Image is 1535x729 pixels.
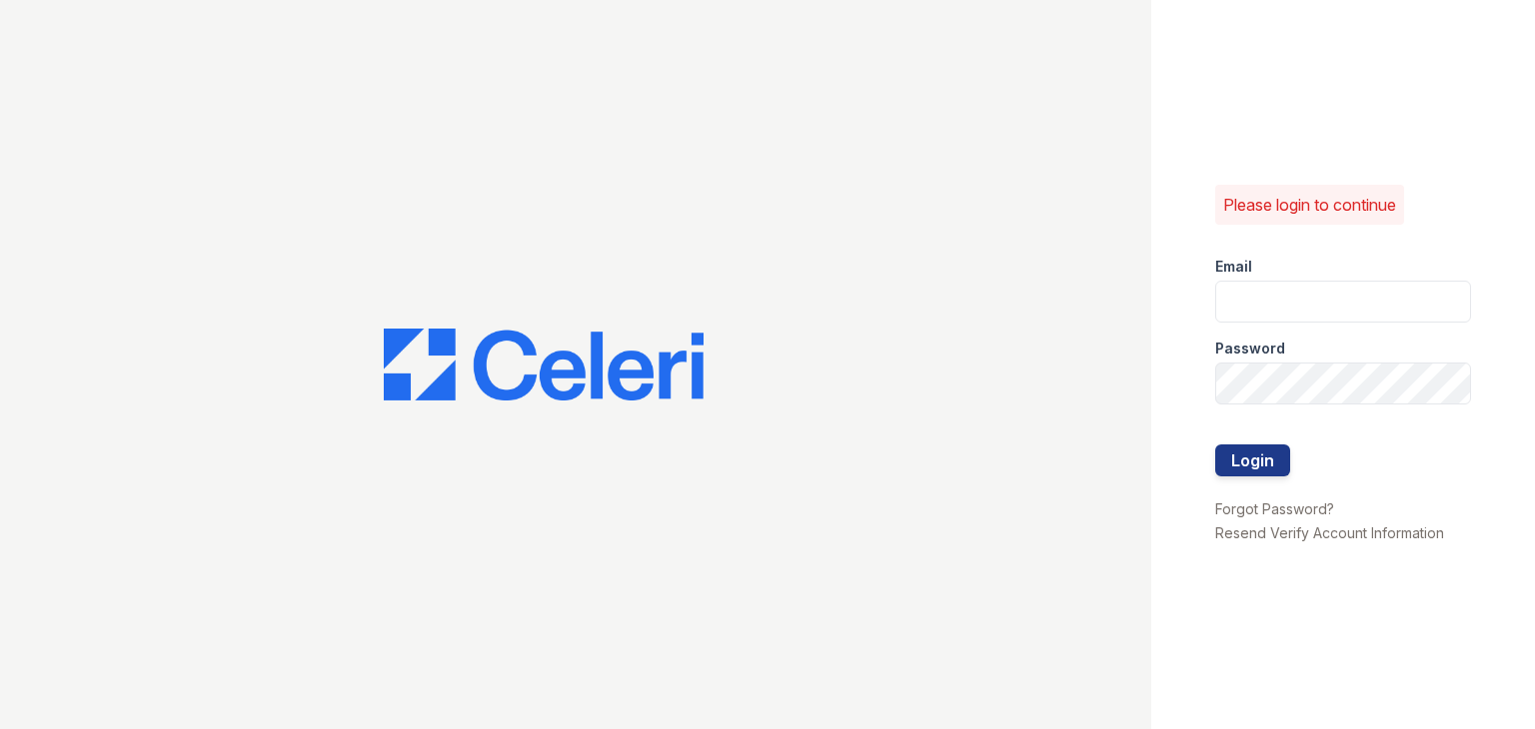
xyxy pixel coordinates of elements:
[1215,257,1252,277] label: Email
[1215,339,1285,359] label: Password
[1215,500,1334,517] a: Forgot Password?
[1215,444,1290,476] button: Login
[384,329,704,400] img: CE_Logo_Blue-a8612792a0a2168367f1c8372b55b34899dd931a85d93a1a3d3e32e68fde9ad4.png
[1223,193,1396,217] p: Please login to continue
[1215,524,1444,541] a: Resend Verify Account Information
